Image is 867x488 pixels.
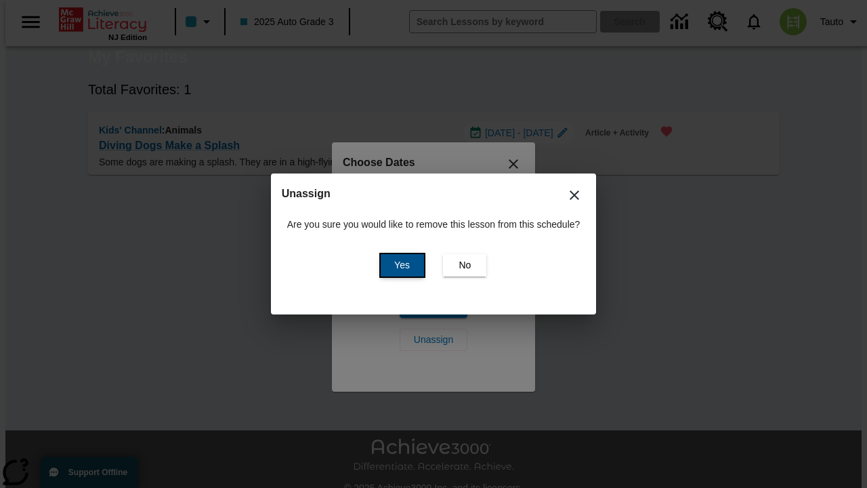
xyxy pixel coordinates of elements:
[394,258,410,272] span: Yes
[287,218,580,232] p: Are you sure you would like to remove this lesson from this schedule?
[558,179,591,211] button: Close
[381,254,424,277] button: Yes
[443,254,486,277] button: No
[459,258,471,272] span: No
[282,184,586,203] h2: Unassign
